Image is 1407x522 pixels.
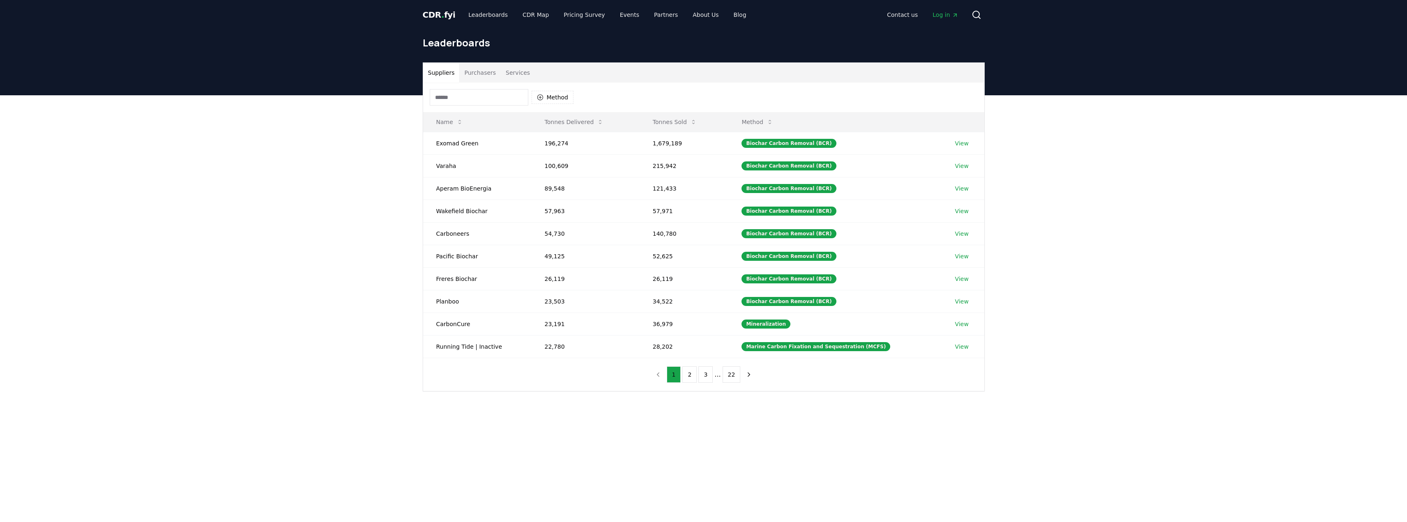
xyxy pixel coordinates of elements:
button: 22 [723,366,741,383]
td: 215,942 [640,154,729,177]
td: Wakefield Biochar [423,200,532,222]
td: 23,191 [532,313,640,335]
a: View [955,320,969,328]
button: 2 [682,366,697,383]
td: Varaha [423,154,532,177]
td: Running Tide | Inactive [423,335,532,358]
button: Name [430,114,470,130]
nav: Main [880,7,965,22]
td: Freres Biochar [423,267,532,290]
td: Planboo [423,290,532,313]
td: 52,625 [640,245,729,267]
td: 26,119 [640,267,729,290]
a: Pricing Survey [557,7,611,22]
button: Services [501,63,535,83]
div: Mineralization [741,320,790,329]
td: 140,780 [640,222,729,245]
a: Log in [926,7,965,22]
div: Biochar Carbon Removal (BCR) [741,184,836,193]
nav: Main [462,7,753,22]
button: next page [742,366,756,383]
button: 1 [667,366,681,383]
span: Log in [933,11,958,19]
div: Biochar Carbon Removal (BCR) [741,229,836,238]
td: CarbonCure [423,313,532,335]
td: 23,503 [532,290,640,313]
div: Biochar Carbon Removal (BCR) [741,297,836,306]
a: About Us [686,7,725,22]
h1: Leaderboards [423,36,985,49]
a: View [955,139,969,147]
td: Carboneers [423,222,532,245]
span: . [441,10,444,20]
div: Biochar Carbon Removal (BCR) [741,274,836,283]
a: Events [613,7,646,22]
div: Marine Carbon Fixation and Sequestration (MCFS) [741,342,890,351]
a: View [955,184,969,193]
a: View [955,297,969,306]
td: 57,971 [640,200,729,222]
td: 121,433 [640,177,729,200]
td: Pacific Biochar [423,245,532,267]
td: Exomad Green [423,132,532,154]
a: CDR.fyi [423,9,456,21]
a: View [955,343,969,351]
a: View [955,230,969,238]
a: View [955,252,969,260]
a: Blog [727,7,753,22]
button: Tonnes Delivered [538,114,610,130]
a: CDR Map [516,7,555,22]
td: 100,609 [532,154,640,177]
li: ... [714,370,721,379]
a: Leaderboards [462,7,514,22]
button: Suppliers [423,63,460,83]
a: Contact us [880,7,924,22]
button: 3 [698,366,713,383]
td: Aperam BioEnergia [423,177,532,200]
div: Biochar Carbon Removal (BCR) [741,139,836,148]
button: Tonnes Sold [646,114,703,130]
button: Method [532,91,574,104]
div: Biochar Carbon Removal (BCR) [741,161,836,170]
td: 22,780 [532,335,640,358]
td: 196,274 [532,132,640,154]
a: View [955,162,969,170]
a: View [955,275,969,283]
button: Method [735,114,780,130]
span: CDR fyi [423,10,456,20]
td: 28,202 [640,335,729,358]
a: Partners [647,7,684,22]
td: 34,522 [640,290,729,313]
td: 89,548 [532,177,640,200]
td: 57,963 [532,200,640,222]
div: Biochar Carbon Removal (BCR) [741,207,836,216]
td: 54,730 [532,222,640,245]
div: Biochar Carbon Removal (BCR) [741,252,836,261]
td: 1,679,189 [640,132,729,154]
td: 26,119 [532,267,640,290]
a: View [955,207,969,215]
td: 36,979 [640,313,729,335]
td: 49,125 [532,245,640,267]
button: Purchasers [459,63,501,83]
